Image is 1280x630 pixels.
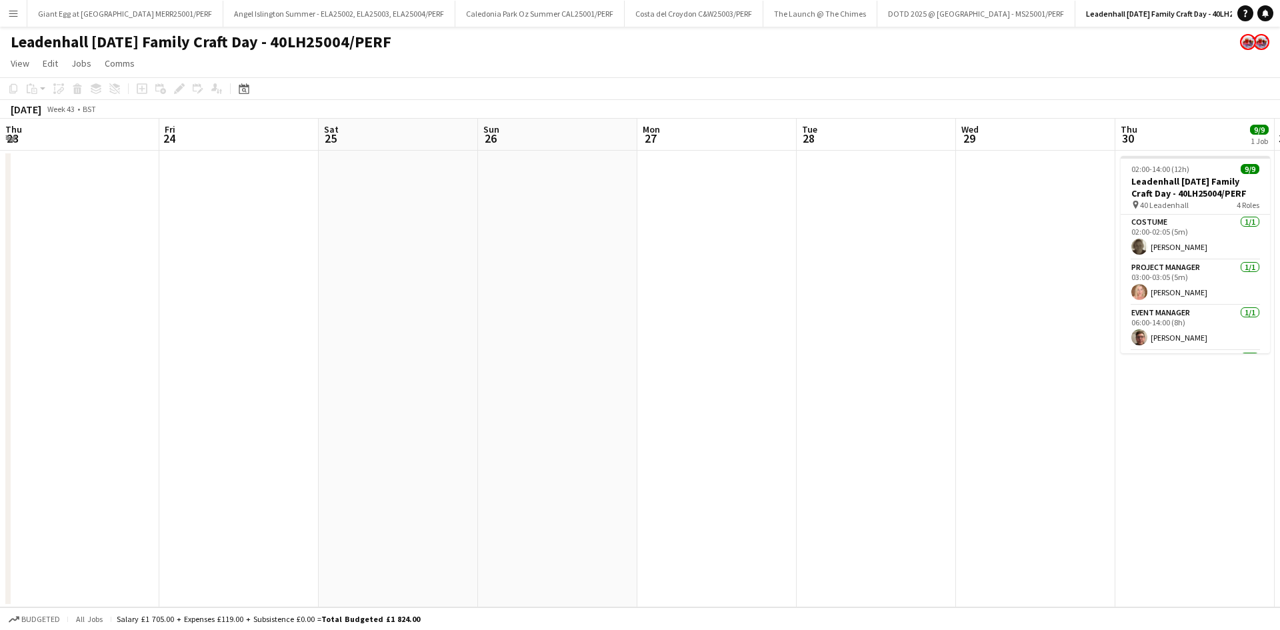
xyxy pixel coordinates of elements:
span: Mon [643,123,660,135]
span: 9/9 [1241,164,1259,174]
span: 24 [163,131,175,146]
span: 25 [322,131,339,146]
span: Wed [961,123,979,135]
span: 02:00-14:00 (12h) [1131,164,1189,174]
app-card-role: Project Manager1/103:00-03:05 (5m)[PERSON_NAME] [1121,260,1270,305]
span: Comms [105,57,135,69]
h3: Leadenhall [DATE] Family Craft Day - 40LH25004/PERF [1121,175,1270,199]
span: All jobs [73,614,105,624]
span: 29 [959,131,979,146]
a: Comms [99,55,140,72]
span: 4 Roles [1237,200,1259,210]
button: Angel Islington Summer - ELA25002, ELA25003, ELA25004/PERF [223,1,455,27]
span: 26 [481,131,499,146]
span: Tue [802,123,817,135]
app-card-role: Performer6/6 [1121,351,1270,497]
span: Thu [5,123,22,135]
button: Costa del Croydon C&W25003/PERF [625,1,763,27]
span: Sun [483,123,499,135]
div: [DATE] [11,103,41,116]
span: 9/9 [1250,125,1269,135]
span: 27 [641,131,660,146]
span: Week 43 [44,104,77,114]
div: 1 Job [1251,136,1268,146]
button: Giant Egg at [GEOGRAPHIC_DATA] MERR25001/PERF [27,1,223,27]
span: Jobs [71,57,91,69]
button: The Launch @ The Chimes [763,1,877,27]
button: Budgeted [7,612,62,627]
app-job-card: 02:00-14:00 (12h)9/9Leadenhall [DATE] Family Craft Day - 40LH25004/PERF 40 Leadenhall4 RolesCostu... [1121,156,1270,353]
app-user-avatar: Bakehouse Costume [1253,34,1269,50]
span: Total Budgeted £1 824.00 [321,614,420,624]
div: Salary £1 705.00 + Expenses £119.00 + Subsistence £0.00 = [117,614,420,624]
span: Thu [1121,123,1137,135]
h1: Leadenhall [DATE] Family Craft Day - 40LH25004/PERF [11,32,391,52]
span: 23 [3,131,22,146]
button: DOTD 2025 @ [GEOGRAPHIC_DATA] - MS25001/PERF [877,1,1075,27]
span: Sat [324,123,339,135]
button: Caledonia Park Oz Summer CAL25001/PERF [455,1,625,27]
app-card-role: Event Manager1/106:00-14:00 (8h)[PERSON_NAME] [1121,305,1270,351]
app-user-avatar: Bakehouse Costume [1240,34,1256,50]
span: 40 Leadenhall [1140,200,1189,210]
span: Fri [165,123,175,135]
span: 30 [1119,131,1137,146]
a: Edit [37,55,63,72]
a: View [5,55,35,72]
span: Edit [43,57,58,69]
span: View [11,57,29,69]
app-card-role: Costume1/102:00-02:05 (5m)[PERSON_NAME] [1121,215,1270,260]
span: Budgeted [21,615,60,624]
span: 28 [800,131,817,146]
a: Jobs [66,55,97,72]
div: BST [83,104,96,114]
